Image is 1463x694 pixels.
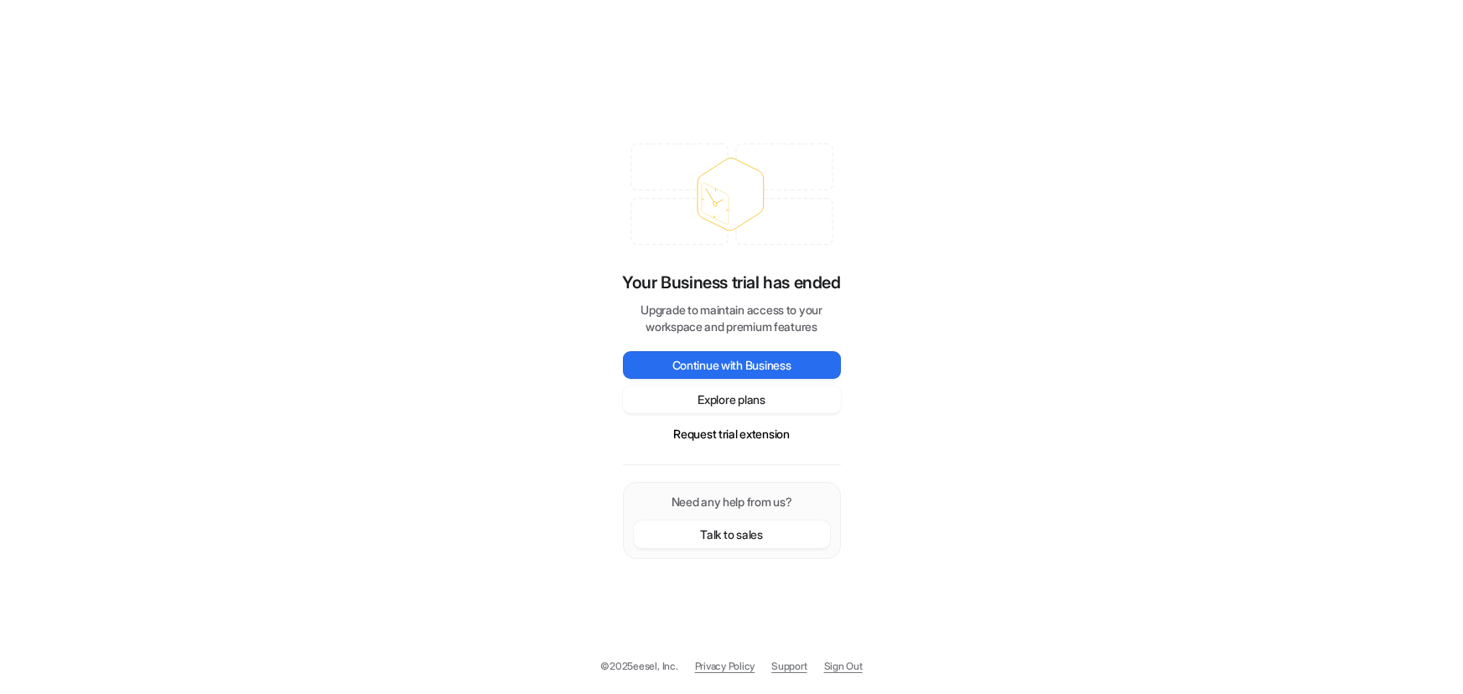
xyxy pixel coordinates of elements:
[623,302,841,335] p: Upgrade to maintain access to your workspace and premium features
[600,659,677,674] p: © 2025 eesel, Inc.
[824,659,863,674] a: Sign Out
[622,270,840,295] p: Your Business trial has ended
[623,420,841,448] button: Request trial extension
[634,493,830,510] p: Need any help from us?
[634,520,830,548] button: Talk to sales
[623,351,841,379] button: Continue with Business
[695,659,755,674] a: Privacy Policy
[771,659,807,674] span: Support
[623,386,841,413] button: Explore plans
